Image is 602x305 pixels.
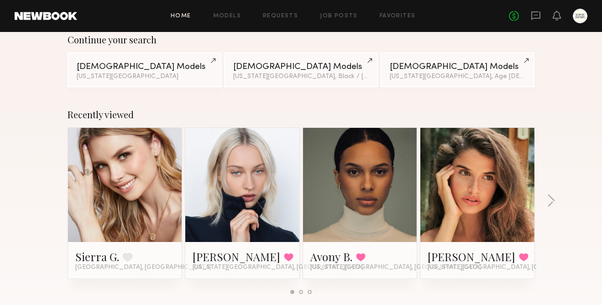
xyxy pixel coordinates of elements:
a: [DEMOGRAPHIC_DATA] Models[US_STATE][GEOGRAPHIC_DATA], Black / [DEMOGRAPHIC_DATA] [224,53,378,87]
a: [DEMOGRAPHIC_DATA] Models[US_STATE][GEOGRAPHIC_DATA], Age [DEMOGRAPHIC_DATA] y.o. [381,53,534,87]
a: Job Posts [320,13,358,19]
a: Requests [263,13,298,19]
span: [US_STATE][GEOGRAPHIC_DATA], [GEOGRAPHIC_DATA] [193,264,363,271]
span: [US_STATE][GEOGRAPHIC_DATA], [GEOGRAPHIC_DATA] [428,264,598,271]
div: [US_STATE][GEOGRAPHIC_DATA] [77,74,212,80]
a: Home [171,13,191,19]
a: Favorites [380,13,416,19]
div: [DEMOGRAPHIC_DATA] Models [77,63,212,71]
span: [GEOGRAPHIC_DATA], [GEOGRAPHIC_DATA] [75,264,211,271]
div: Recently viewed [68,109,535,120]
div: [US_STATE][GEOGRAPHIC_DATA], Black / [DEMOGRAPHIC_DATA] [233,74,369,80]
a: Sierra G. [75,249,119,264]
a: [DEMOGRAPHIC_DATA] Models[US_STATE][GEOGRAPHIC_DATA] [68,53,221,87]
div: [DEMOGRAPHIC_DATA] Models [233,63,369,71]
div: [US_STATE][GEOGRAPHIC_DATA], Age [DEMOGRAPHIC_DATA] y.o. [390,74,525,80]
a: Avony B. [310,249,352,264]
div: Continue your search [68,34,535,45]
span: [US_STATE][GEOGRAPHIC_DATA], [GEOGRAPHIC_DATA] [310,264,481,271]
a: [PERSON_NAME] [428,249,515,264]
a: Models [213,13,241,19]
div: [DEMOGRAPHIC_DATA] Models [390,63,525,71]
a: [PERSON_NAME] [193,249,280,264]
